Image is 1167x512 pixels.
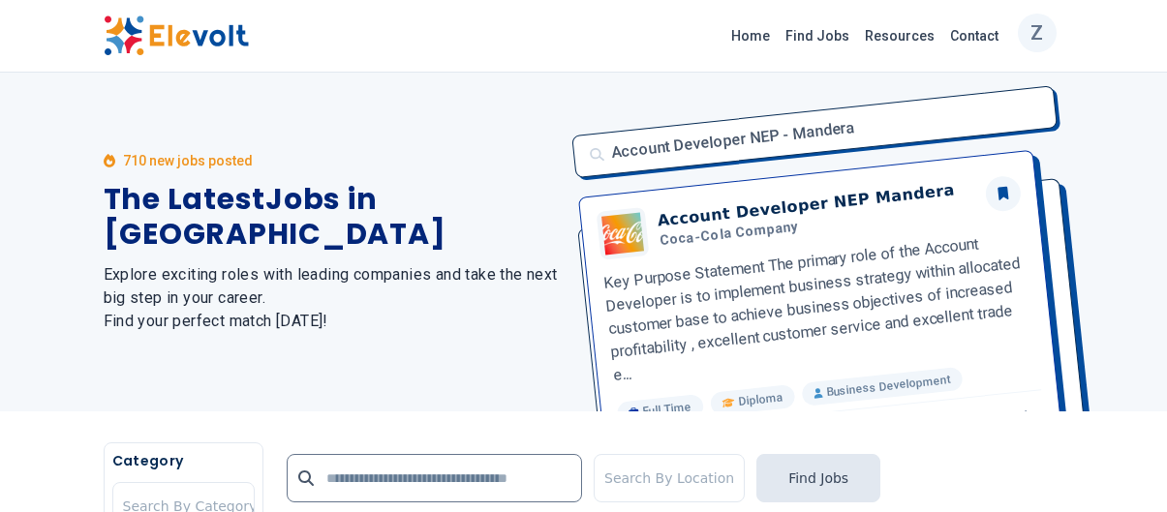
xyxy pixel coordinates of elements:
h2: Explore exciting roles with leading companies and take the next big step in your career. Find you... [104,263,561,333]
p: 710 new jobs posted [123,151,253,170]
a: Resources [857,20,942,51]
button: Find Jobs [756,454,880,502]
button: Z [1018,14,1057,52]
h1: The Latest Jobs in [GEOGRAPHIC_DATA] [104,182,561,252]
h5: Category [112,451,255,470]
img: Elevolt [104,15,249,56]
a: Contact [942,20,1006,51]
p: Z [1030,9,1043,57]
a: Home [723,20,778,51]
a: Find Jobs [778,20,857,51]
